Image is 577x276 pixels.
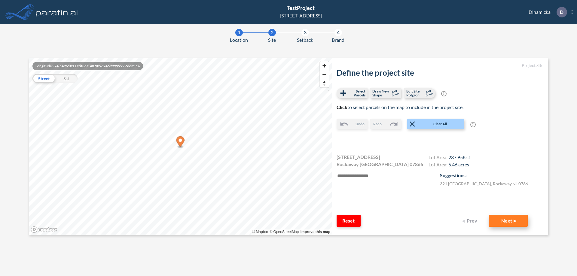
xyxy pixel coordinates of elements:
div: 4 [334,29,342,36]
button: Clear All [407,119,464,129]
h4: Lot Area: [429,162,470,169]
span: ? [470,122,476,127]
span: Location [230,36,248,44]
canvas: Map [29,58,332,235]
button: Undo [337,119,368,129]
button: Next [489,215,528,227]
span: Edit Site Polygon [406,89,424,97]
a: Mapbox homepage [31,226,57,233]
div: 3 [301,29,309,36]
div: Sat [55,74,78,83]
span: Select Parcels [348,89,365,97]
span: Draw New Shape [372,89,390,97]
img: logo [35,6,79,18]
span: Rockaway [GEOGRAPHIC_DATA] 07866 [337,161,423,168]
h5: Project Site [337,63,543,68]
button: Prev [459,215,483,227]
div: Map marker [176,136,185,149]
button: Redo [370,119,401,129]
a: Improve this map [301,230,330,234]
label: 321 [GEOGRAPHIC_DATA] , Rockaway , NJ 07866 , US [440,180,533,187]
span: Site [268,36,276,44]
span: 237,958 sf [448,154,470,160]
a: Mapbox [252,230,269,234]
a: OpenStreetMap [270,230,299,234]
div: 2 [268,29,276,36]
span: Undo [356,121,365,127]
div: [STREET_ADDRESS] [280,12,322,19]
h2: Define the project site [337,68,543,77]
button: Zoom in [320,61,329,70]
span: Redo [373,121,382,127]
span: to select parcels on the map to include in the project site. [337,104,463,110]
button: Zoom out [320,70,329,79]
span: Clear All [417,121,464,127]
button: Reset [337,215,361,227]
span: ? [441,91,447,96]
b: Click [337,104,347,110]
div: 1 [235,29,243,36]
span: 5.46 acres [448,162,469,167]
div: Longitude: -74.5496101 Latitude: 40.90962469999999 Zoom: 16 [32,62,143,70]
span: TestProject [287,5,315,11]
div: Dinamicka [520,7,572,17]
div: Street [32,74,55,83]
p: D [560,9,563,15]
span: [STREET_ADDRESS] [337,153,380,161]
button: Reset bearing to north [320,79,329,87]
p: Suggestions: [440,172,543,179]
span: Brand [332,36,344,44]
h4: Lot Area: [429,154,470,162]
span: Setback [297,36,313,44]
